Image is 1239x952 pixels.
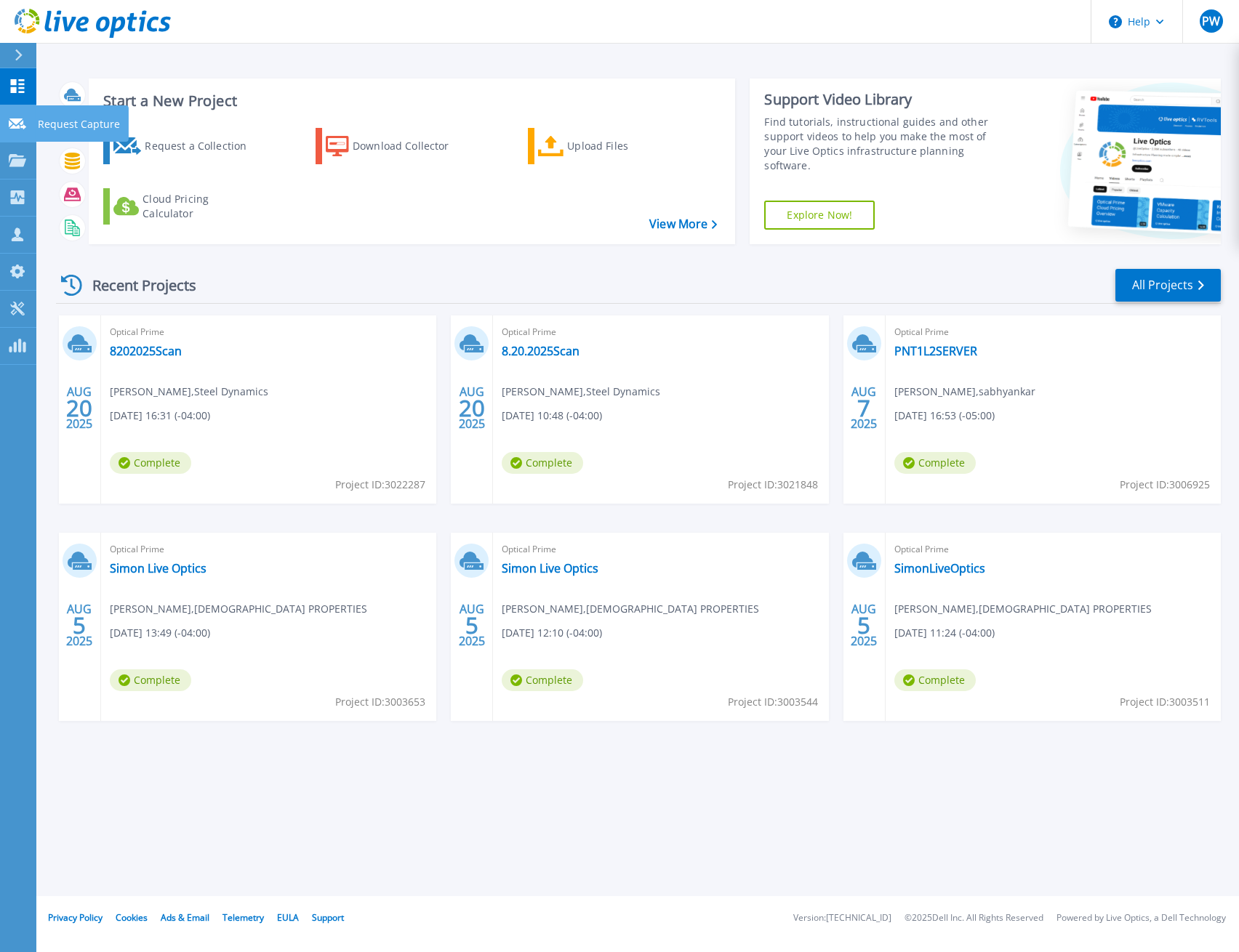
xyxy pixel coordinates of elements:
span: Project ID: 3003653 [335,694,425,710]
li: Version: [TECHNICAL_ID] [793,913,891,923]
span: Complete [894,669,976,691]
p: Request Capture [38,105,120,143]
div: AUG 2025 [850,382,878,435]
div: AUG 2025 [65,599,93,652]
a: Cloud Pricing Calculator [103,188,265,225]
span: 20 [459,402,485,414]
span: Complete [894,452,976,474]
span: Optical Prime [110,541,428,557]
span: [PERSON_NAME] , [DEMOGRAPHIC_DATA] PROPERTIES [502,601,759,617]
span: Optical Prime [894,541,1212,557]
a: EULA [277,911,299,924]
span: [PERSON_NAME] , sabhyankar [894,384,1035,400]
a: Cookies [116,911,148,924]
a: Simon Live Optics [110,561,206,576]
div: Cloud Pricing Calculator [143,192,259,221]
div: Download Collector [353,132,469,161]
span: PW [1202,15,1220,27]
span: 5 [73,619,86,632]
a: Ads & Email [161,911,209,924]
a: Download Collector [316,128,478,164]
span: Complete [502,452,583,474]
span: 20 [66,402,92,414]
span: Optical Prime [502,324,819,340]
span: [PERSON_NAME] , [DEMOGRAPHIC_DATA] PROPERTIES [894,601,1152,617]
span: [PERSON_NAME] , [DEMOGRAPHIC_DATA] PROPERTIES [110,601,367,617]
span: [DATE] 11:24 (-04:00) [894,625,995,641]
a: Request a Collection [103,128,265,164]
a: Privacy Policy [48,911,103,924]
span: Project ID: 3003544 [728,694,818,710]
div: AUG 2025 [458,599,486,652]
span: [DATE] 16:31 (-04:00) [110,408,210,424]
span: Complete [110,452,191,474]
span: 7 [857,402,870,414]
div: Recent Projects [56,267,216,303]
span: [DATE] 10:48 (-04:00) [502,408,602,424]
span: [PERSON_NAME] , Steel Dynamics [110,384,268,400]
a: Simon Live Optics [502,561,598,576]
div: Support Video Library [764,90,1003,109]
a: 8.20.2025Scan [502,344,580,358]
span: Optical Prime [110,324,428,340]
span: Optical Prime [894,324,1212,340]
span: Complete [110,669,191,691]
div: AUG 2025 [458,382,486,435]
a: Upload Files [528,128,690,164]
div: AUG 2025 [850,599,878,652]
span: Project ID: 3003511 [1120,694,1210,710]
li: Powered by Live Optics, a Dell Technology [1056,913,1226,923]
a: SimonLiveOptics [894,561,985,576]
span: Complete [502,669,583,691]
span: [PERSON_NAME] , Steel Dynamics [502,384,660,400]
div: Upload Files [567,132,683,161]
span: 5 [465,619,478,632]
h3: Start a New Project [103,93,717,109]
span: [DATE] 16:53 (-05:00) [894,408,995,424]
span: Project ID: 3022287 [335,477,425,493]
li: © 2025 Dell Inc. All Rights Reserved [905,913,1043,923]
a: All Projects [1115,269,1221,302]
a: Support [312,911,344,924]
a: 8202025Scan [110,344,182,358]
a: View More [649,217,717,231]
span: Optical Prime [502,541,819,557]
span: [DATE] 13:49 (-04:00) [110,625,210,641]
div: AUG 2025 [65,382,93,435]
div: Request a Collection [145,132,261,161]
span: [DATE] 12:10 (-04:00) [502,625,602,641]
a: Explore Now! [764,201,875,230]
a: Telemetry [222,911,264,924]
a: PNT1L2SERVER [894,344,977,358]
span: Project ID: 3021848 [728,477,818,493]
span: 5 [857,619,870,632]
div: Find tutorials, instructional guides and other support videos to help you make the most of your L... [764,115,1003,173]
span: Project ID: 3006925 [1120,477,1210,493]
